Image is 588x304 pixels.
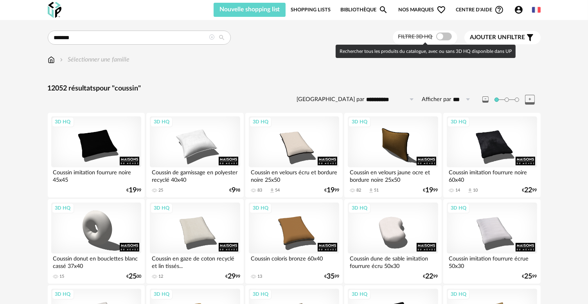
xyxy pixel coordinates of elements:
[443,113,540,197] a: 3D HQ Coussin imitation fourrure noire 60x40 14 Download icon 10 €2299
[336,45,516,58] div: Rechercher tous les produits du catalogue, avec ou sans 3D HQ disponible dans UP
[344,199,441,284] a: 3D HQ Coussin dune de sable imitation fourrure écru 50x30 €2299
[443,199,540,284] a: 3D HQ Coussin imitation fourrure écrue 50x30 €2599
[58,55,65,64] img: svg+xml;base64,PHN2ZyB3aWR0aD0iMTYiIGhlaWdodD0iMTYiIHZpZXdCb3g9IjAgMCAxNiAxNiIgZmlsbD0ibm9uZSIgeG...
[374,188,379,193] div: 51
[470,34,525,42] span: filtre
[348,289,371,299] div: 3D HQ
[249,253,339,269] div: Coussin coloris bronze 60x40
[456,5,504,14] span: Centre d'aideHelp Circle Outline icon
[48,55,55,64] img: svg+xml;base64,PHN2ZyB3aWR0aD0iMTYiIGhlaWdodD0iMTciIHZpZXdCb3g9IjAgMCAxNiAxNyIgZmlsbD0ibm9uZSIgeG...
[150,289,173,299] div: 3D HQ
[398,34,433,40] span: Filtre 3D HQ
[447,289,470,299] div: 3D HQ
[324,274,339,279] div: € 99
[467,188,473,194] span: Download icon
[368,188,374,194] span: Download icon
[447,203,470,213] div: 3D HQ
[455,188,460,193] div: 14
[470,34,507,40] span: Ajouter un
[257,188,262,193] div: 83
[245,199,342,284] a: 3D HQ Coussin coloris bronze 60x40 13 €3599
[525,274,532,279] span: 25
[522,188,537,193] div: € 99
[348,167,438,183] div: Coussin en velours jaune ocre et bordure noire 25x50
[447,117,470,127] div: 3D HQ
[249,289,272,299] div: 3D HQ
[379,5,388,14] span: Magnify icon
[437,5,446,14] span: Heart Outline icon
[51,167,141,183] div: Coussin imitation fourrure noire 45x45
[249,117,272,127] div: 3D HQ
[348,117,371,127] div: 3D HQ
[232,188,236,193] span: 9
[423,188,438,193] div: € 99
[532,5,541,14] img: fr
[229,188,240,193] div: € 98
[150,167,240,183] div: Coussin de garnissage en polyester recyclé 40x40
[269,188,275,194] span: Download icon
[422,96,451,103] label: Afficher par
[348,203,371,213] div: 3D HQ
[426,188,433,193] span: 19
[327,274,334,279] span: 35
[525,33,535,42] span: Filter icon
[219,6,280,13] span: Nouvelle shopping list
[146,199,243,284] a: 3D HQ Coussin en gaze de coton recyclé et lin tissés... 12 €2999
[340,3,388,17] a: BibliothèqueMagnify icon
[473,188,478,193] div: 10
[447,167,537,183] div: Coussin imitation fourrure noire 60x40
[464,31,541,44] button: Ajouter unfiltre Filter icon
[344,113,441,197] a: 3D HQ Coussin en velours jaune ocre et bordure noire 25x50 82 Download icon 51 €1999
[447,253,537,269] div: Coussin imitation fourrure écrue 50x30
[327,188,334,193] span: 19
[146,113,243,197] a: 3D HQ Coussin de garnissage en polyester recyclé 40x40 25 €998
[494,5,504,14] span: Help Circle Outline icon
[48,84,541,93] div: 12052 résultats
[525,188,532,193] span: 22
[52,117,74,127] div: 3D HQ
[514,5,527,14] span: Account Circle icon
[129,274,137,279] span: 25
[225,274,240,279] div: € 99
[514,5,523,14] span: Account Circle icon
[228,274,236,279] span: 29
[275,188,280,193] div: 54
[297,96,365,103] label: [GEOGRAPHIC_DATA] par
[52,203,74,213] div: 3D HQ
[60,274,65,279] div: 15
[423,274,438,279] div: € 99
[150,117,173,127] div: 3D HQ
[150,253,240,269] div: Coussin en gaze de coton recyclé et lin tissés...
[245,113,342,197] a: 3D HQ Coussin en velours écru et bordure noire 25x50 83 Download icon 54 €1999
[348,253,438,269] div: Coussin dune de sable imitation fourrure écru 50x30
[398,3,446,17] span: Nos marques
[126,188,141,193] div: € 99
[52,289,74,299] div: 3D HQ
[214,3,286,17] button: Nouvelle shopping list
[158,188,163,193] div: 25
[129,188,137,193] span: 19
[426,274,433,279] span: 22
[48,113,145,197] a: 3D HQ Coussin imitation fourrure noire 45x45 €1999
[48,199,145,284] a: 3D HQ Coussin donut en bouclettes blanc cassé 37x40 15 €2500
[96,85,141,92] span: pour "coussin"
[249,203,272,213] div: 3D HQ
[51,253,141,269] div: Coussin donut en bouclettes blanc cassé 37x40
[291,3,331,17] a: Shopping Lists
[249,167,339,183] div: Coussin en velours écru et bordure noire 25x50
[58,55,130,64] div: Sélectionner une famille
[356,188,361,193] div: 82
[48,2,61,18] img: OXP
[158,274,163,279] div: 12
[324,188,339,193] div: € 99
[522,274,537,279] div: € 99
[126,274,141,279] div: € 00
[150,203,173,213] div: 3D HQ
[257,274,262,279] div: 13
